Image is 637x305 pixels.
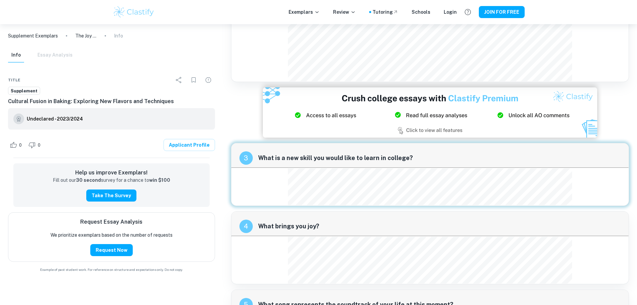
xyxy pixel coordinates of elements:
h6: Cultural Fusion in Baking: Exploring New Flavors and Techniques [8,97,215,105]
span: Title [8,77,20,83]
a: Login [444,8,457,16]
p: Info [114,32,123,40]
button: Help and Feedback [462,6,473,18]
img: Ad [263,87,597,138]
span: Example of past student work. For reference on structure and expectations only. Do not copy. [8,267,215,272]
img: Clastify logo [113,5,155,19]
span: What brings you joy? [258,222,621,231]
button: Request Now [90,244,133,256]
strong: 30 second [76,177,101,183]
span: Supplement [8,88,40,94]
a: Applicant Profile [164,139,215,151]
div: recipe [239,220,253,233]
p: Fill out our survey for a chance to [53,177,170,184]
strong: win $100 [149,177,170,183]
div: recipe [239,151,253,165]
span: What is a new skill you would like to learn in college? [258,153,621,163]
p: Exemplars [289,8,320,16]
div: Share [172,73,186,87]
a: Supplement [8,87,40,95]
div: Report issue [202,73,215,87]
p: We prioritize exemplars based on the number of requests [50,231,173,239]
button: JOIN FOR FREE [479,6,525,18]
div: Bookmark [187,73,200,87]
p: The Joy of Thoughtful Gift-Giving [75,32,97,40]
div: Like [8,140,25,150]
div: Dislike [27,140,44,150]
a: Schools [412,8,430,16]
a: Supplement Exemplars [8,32,58,40]
a: Undeclared - 2023/2024 [27,113,83,124]
h6: Request Essay Analysis [80,218,142,226]
button: Take the Survey [86,189,136,202]
span: 0 [15,142,25,149]
p: Review [333,8,356,16]
h6: Undeclared - 2023/2024 [27,115,83,123]
a: Tutoring [373,8,398,16]
span: 0 [34,142,44,149]
h6: Help us improve Exemplars! [19,169,204,177]
button: Info [8,48,24,63]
